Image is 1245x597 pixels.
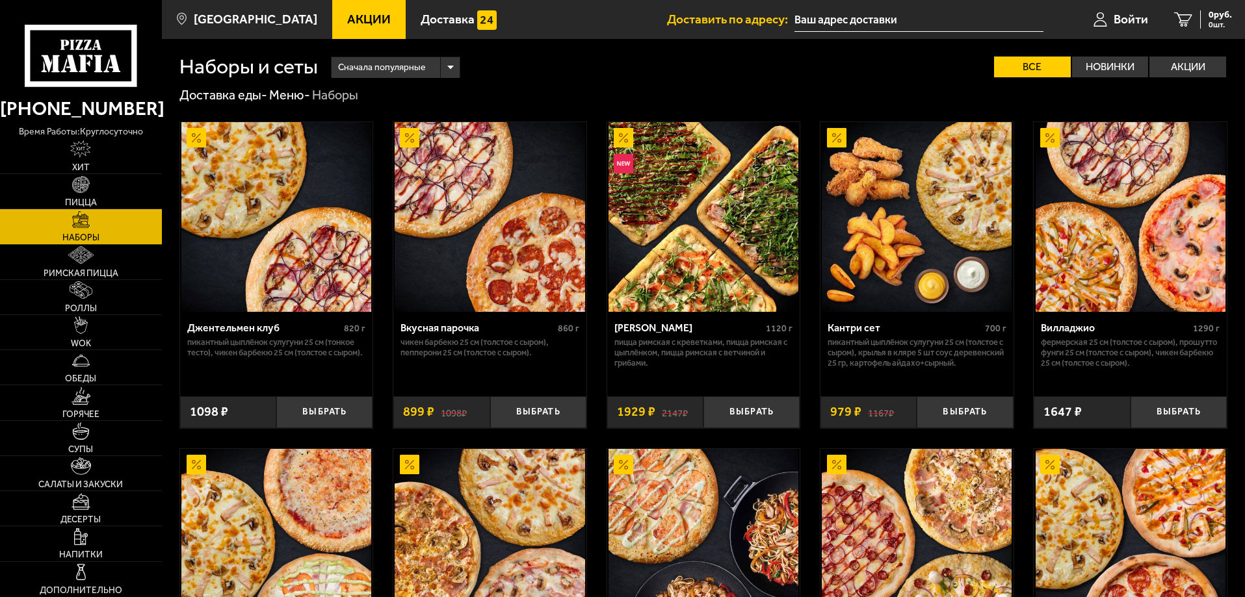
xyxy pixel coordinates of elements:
[187,128,206,147] img: Акционный
[400,128,419,147] img: Акционный
[38,480,123,489] span: Салаты и закуски
[72,163,90,172] span: Хит
[62,233,99,242] span: Наборы
[179,57,318,77] h1: Наборы и сеты
[1114,13,1148,25] span: Войти
[400,322,555,334] div: Вкусная парочка
[1036,122,1225,312] img: Вилладжио
[614,128,633,147] img: Акционный
[400,455,419,474] img: Акционный
[312,87,358,104] div: Наборы
[60,515,101,524] span: Десерты
[441,405,467,418] s: 1098 ₽
[65,304,97,313] span: Роллы
[344,323,365,334] span: 820 г
[1041,322,1190,334] div: Вилладжио
[609,122,798,312] img: Мама Миа
[828,337,1006,368] p: Пикантный цыплёнок сулугуни 25 см (толстое с сыром), крылья в кляре 5 шт соус деревенский 25 гр, ...
[403,405,434,418] span: 899 ₽
[1149,57,1226,77] label: Акции
[71,339,91,348] span: WOK
[180,122,373,312] a: АкционныйДжентельмен клуб
[477,10,497,30] img: 15daf4d41897b9f0e9f617042186c801.svg
[1040,128,1060,147] img: Акционный
[558,323,579,334] span: 860 г
[44,269,118,278] span: Римская пицца
[65,198,97,207] span: Пицца
[181,122,371,312] img: Джентельмен клуб
[338,55,425,80] span: Сначала популярные
[1072,57,1149,77] label: Новинки
[187,455,206,474] img: Акционный
[1209,21,1232,29] span: 0 шт.
[68,445,93,454] span: Супы
[822,122,1012,312] img: Кантри сет
[187,322,341,334] div: Джентельмен клуб
[703,396,800,428] button: Выбрать
[614,322,763,334] div: [PERSON_NAME]
[393,122,586,312] a: АкционныйВкусная парочка
[1209,10,1232,19] span: 0 руб.
[421,13,475,25] span: Доставка
[985,323,1006,334] span: 700 г
[1041,337,1220,368] p: Фермерская 25 см (толстое с сыром), Прошутто Фунги 25 см (толстое с сыром), Чикен Барбекю 25 см (...
[400,337,579,358] p: Чикен Барбекю 25 см (толстое с сыром), Пепперони 25 см (толстое с сыром).
[269,87,310,103] a: Меню-
[190,405,228,418] span: 1098 ₽
[276,396,373,428] button: Выбрать
[614,154,633,173] img: Новинка
[65,374,96,383] span: Обеды
[617,405,655,418] span: 1929 ₽
[830,405,861,418] span: 979 ₽
[179,87,267,103] a: Доставка еды-
[347,13,391,25] span: Акции
[614,455,633,474] img: Акционный
[59,550,103,559] span: Напитки
[395,122,584,312] img: Вкусная парочка
[40,586,122,595] span: Дополнительно
[607,122,800,312] a: АкционныйНовинкаМама Миа
[794,8,1043,32] input: Ваш адрес доставки
[490,396,586,428] button: Выбрать
[1193,323,1220,334] span: 1290 г
[994,57,1071,77] label: Все
[1040,455,1060,474] img: Акционный
[662,405,688,418] s: 2147 ₽
[62,410,99,419] span: Горячее
[820,122,1014,312] a: АкционныйКантри сет
[828,322,982,334] div: Кантри сет
[1034,122,1227,312] a: АкционныйВилладжио
[868,405,894,418] s: 1167 ₽
[1043,405,1082,418] span: 1647 ₽
[194,13,317,25] span: [GEOGRAPHIC_DATA]
[827,128,846,147] img: Акционный
[827,455,846,474] img: Акционный
[187,337,366,358] p: Пикантный цыплёнок сулугуни 25 см (тонкое тесто), Чикен Барбекю 25 см (толстое с сыром).
[1131,396,1227,428] button: Выбрать
[917,396,1013,428] button: Выбрать
[766,323,793,334] span: 1120 г
[614,337,793,368] p: Пицца Римская с креветками, Пицца Римская с цыплёнком, Пицца Римская с ветчиной и грибами.
[667,13,794,25] span: Доставить по адресу:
